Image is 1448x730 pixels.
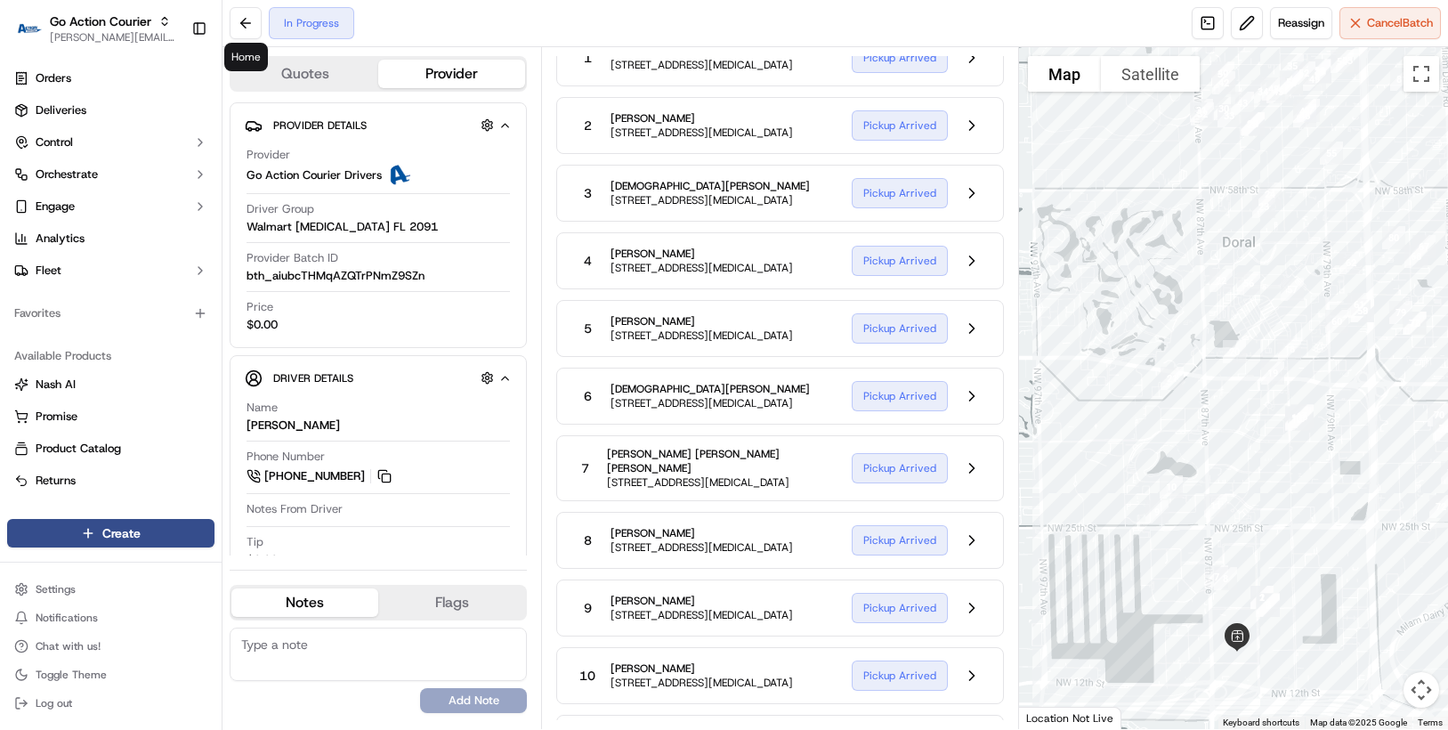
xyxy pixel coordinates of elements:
[18,307,46,336] img: Jeff Sasse
[247,219,438,235] span: Walmart [MEDICAL_DATA] FL 2091
[303,175,324,197] button: Start new chat
[1283,397,1321,434] div: 17
[247,449,325,465] span: Phone Number
[611,676,793,690] span: [STREET_ADDRESS][MEDICAL_DATA]
[18,18,53,53] img: Nash
[247,552,278,568] div: $0.00
[247,501,343,517] span: Notes From Driver
[607,475,837,490] span: [STREET_ADDRESS][MEDICAL_DATA]
[1197,487,1234,524] div: 11
[1278,399,1315,436] div: 14
[36,70,71,86] span: Orders
[611,396,810,410] span: [STREET_ADDRESS][MEDICAL_DATA]
[1274,271,1311,308] div: 57
[36,441,121,457] span: Product Catalog
[247,534,263,550] span: Tip
[1224,85,1261,122] div: 43
[168,398,286,416] span: API Documentation
[247,466,394,486] a: [PHONE_NUMBER]
[1313,134,1350,172] div: 55
[611,608,793,622] span: [STREET_ADDRESS][MEDICAL_DATA]
[611,111,793,126] span: [PERSON_NAME]
[584,320,592,337] span: 5
[1205,64,1242,101] div: 42
[584,49,592,67] span: 1
[1339,7,1441,39] button: CancelBatch
[1375,219,1412,256] div: 80
[37,170,69,202] img: 9188753566659_6852d8bf1fb38e338040_72.png
[18,170,50,202] img: 1736555255976-a54dd68f-1ca7-489b-9aae-adbdc363a1c4
[1397,238,1435,275] div: 68
[143,391,293,423] a: 💻API Documentation
[245,110,512,140] button: Provider Details
[1323,43,1361,80] div: 54
[247,201,314,217] span: Driver Group
[1230,264,1267,302] div: 56
[607,447,837,475] span: [PERSON_NAME] [PERSON_NAME] [PERSON_NAME]
[1138,493,1176,531] div: 9
[247,268,425,284] span: bth_aiubcTHMqAZQTrPNmZ9SZn
[36,263,61,279] span: Fleet
[378,60,525,88] button: Provider
[148,324,154,338] span: •
[1382,294,1420,331] div: 79
[36,409,77,425] span: Promise
[7,691,214,716] button: Log out
[11,391,143,423] a: 📗Knowledge Base
[1332,244,1370,281] div: 62
[150,400,165,414] div: 💻
[7,128,214,157] button: Control
[1101,56,1200,92] button: Show satellite imagery
[1310,718,1407,727] span: Map data ©2025 Google
[7,96,214,125] a: Deliveries
[158,276,194,290] span: [DATE]
[584,184,592,202] span: 3
[148,276,154,290] span: •
[611,126,793,140] span: [STREET_ADDRESS][MEDICAL_DATA]
[36,199,75,215] span: Engage
[611,261,793,275] span: [STREET_ADDRESS][MEDICAL_DATA]
[1184,95,1221,133] div: 32
[1023,706,1082,729] a: Open this area in Google Maps (opens a new window)
[1153,360,1191,397] div: 21
[50,30,177,45] button: [PERSON_NAME][EMAIL_ADDRESS][PERSON_NAME][DOMAIN_NAME]
[611,382,810,396] span: [DEMOGRAPHIC_DATA][PERSON_NAME]
[7,577,214,602] button: Settings
[18,400,32,414] div: 📗
[1270,7,1332,39] button: Reassign
[1019,707,1121,729] div: Location Not Live
[14,473,207,489] a: Returns
[14,23,43,33] img: Go Action Courier
[55,324,144,338] span: [PERSON_NAME]
[611,540,793,555] span: [STREET_ADDRESS][MEDICAL_DATA]
[177,442,215,455] span: Pylon
[125,441,215,455] a: Powered byPylon
[158,324,194,338] span: [DATE]
[14,409,207,425] a: Promise
[231,588,378,617] button: Notes
[7,160,214,189] button: Orchestrate
[1290,92,1327,129] div: 47
[273,118,367,133] span: Provider Details
[247,400,278,416] span: Name
[611,193,810,207] span: [STREET_ADDRESS][MEDICAL_DATA]
[611,179,810,193] span: [DEMOGRAPHIC_DATA][PERSON_NAME]
[378,588,525,617] button: Flags
[247,167,382,183] span: Go Action Courier Drivers
[1255,70,1292,108] div: 48
[36,134,73,150] span: Control
[1251,175,1289,213] div: 24
[7,434,214,463] button: Product Catalog
[18,259,46,288] img: Chris Sexton
[80,188,245,202] div: We're available if you need us!
[18,231,119,246] div: Past conversations
[50,12,151,30] button: Go Action Courier
[611,58,793,72] span: [STREET_ADDRESS][MEDICAL_DATA]
[36,611,98,625] span: Notifications
[7,342,214,370] div: Available Products
[7,192,214,221] button: Engage
[7,466,214,495] button: Returns
[7,519,214,547] button: Create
